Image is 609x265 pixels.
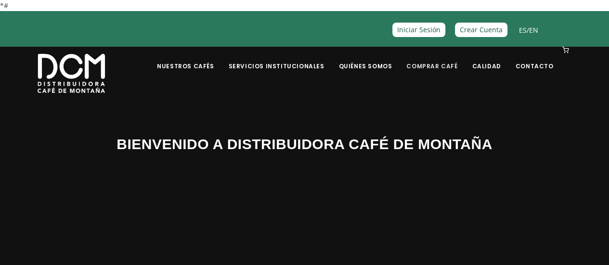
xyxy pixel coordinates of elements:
h3: BIENVENIDO A DISTRIBUIDORA CAFÉ DE MONTAÑA [38,133,572,155]
a: Crear Cuenta [455,23,507,37]
a: Servicios Institucionales [222,48,330,70]
a: Comprar Café [401,48,463,70]
a: ES [519,25,527,35]
a: Calidad [466,48,506,70]
a: Quiénes Somos [333,48,398,70]
a: Iniciar Sesión [392,23,445,37]
a: Nuestros Cafés [151,48,220,70]
a: EN [529,25,538,35]
span: / [519,25,538,36]
a: Contacto [510,48,559,70]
